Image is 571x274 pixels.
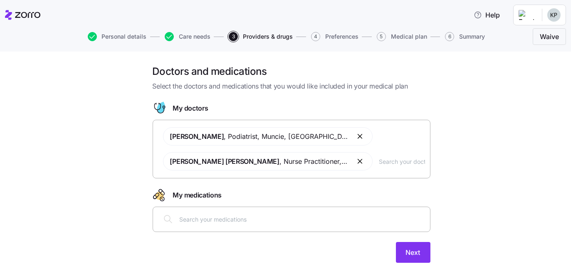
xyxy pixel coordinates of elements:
[474,10,500,20] span: Help
[325,34,358,39] span: Preferences
[88,32,147,41] button: Personal details
[547,8,561,22] img: 97bb4a17083824b661ee4c8a9885e8eb
[540,32,559,42] span: Waive
[229,32,293,41] button: 3Providers & drugs
[170,157,279,165] span: [PERSON_NAME] [PERSON_NAME]
[467,7,507,23] button: Help
[153,188,166,202] svg: Drugs
[311,32,358,41] button: 4Preferences
[445,32,485,41] button: 6Summary
[102,34,147,39] span: Personal details
[153,101,166,115] svg: Doctor figure
[396,242,430,263] button: Next
[163,32,210,41] a: Care needs
[243,34,293,39] span: Providers & drugs
[406,247,420,257] span: Next
[391,34,427,39] span: Medical plan
[311,32,320,41] span: 4
[153,65,430,78] h1: Doctors and medications
[173,190,222,200] span: My medications
[459,34,485,39] span: Summary
[533,28,566,45] button: Waive
[170,156,349,167] span: , Nurse Practitioner , Muncie, [GEOGRAPHIC_DATA]
[519,10,535,20] img: Employer logo
[179,34,210,39] span: Care needs
[170,132,224,141] span: [PERSON_NAME]
[173,103,208,114] span: My doctors
[379,157,425,166] input: Search your doctors
[445,32,454,41] span: 6
[229,32,238,41] span: 3
[86,32,147,41] a: Personal details
[165,32,210,41] button: Care needs
[180,215,425,224] input: Search your medications
[153,81,430,91] span: Select the doctors and medications that you would like included in your medical plan
[377,32,386,41] span: 5
[170,131,349,142] span: , Podiatrist , Muncie, [GEOGRAPHIC_DATA]
[377,32,427,41] button: 5Medical plan
[227,32,293,41] a: 3Providers & drugs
